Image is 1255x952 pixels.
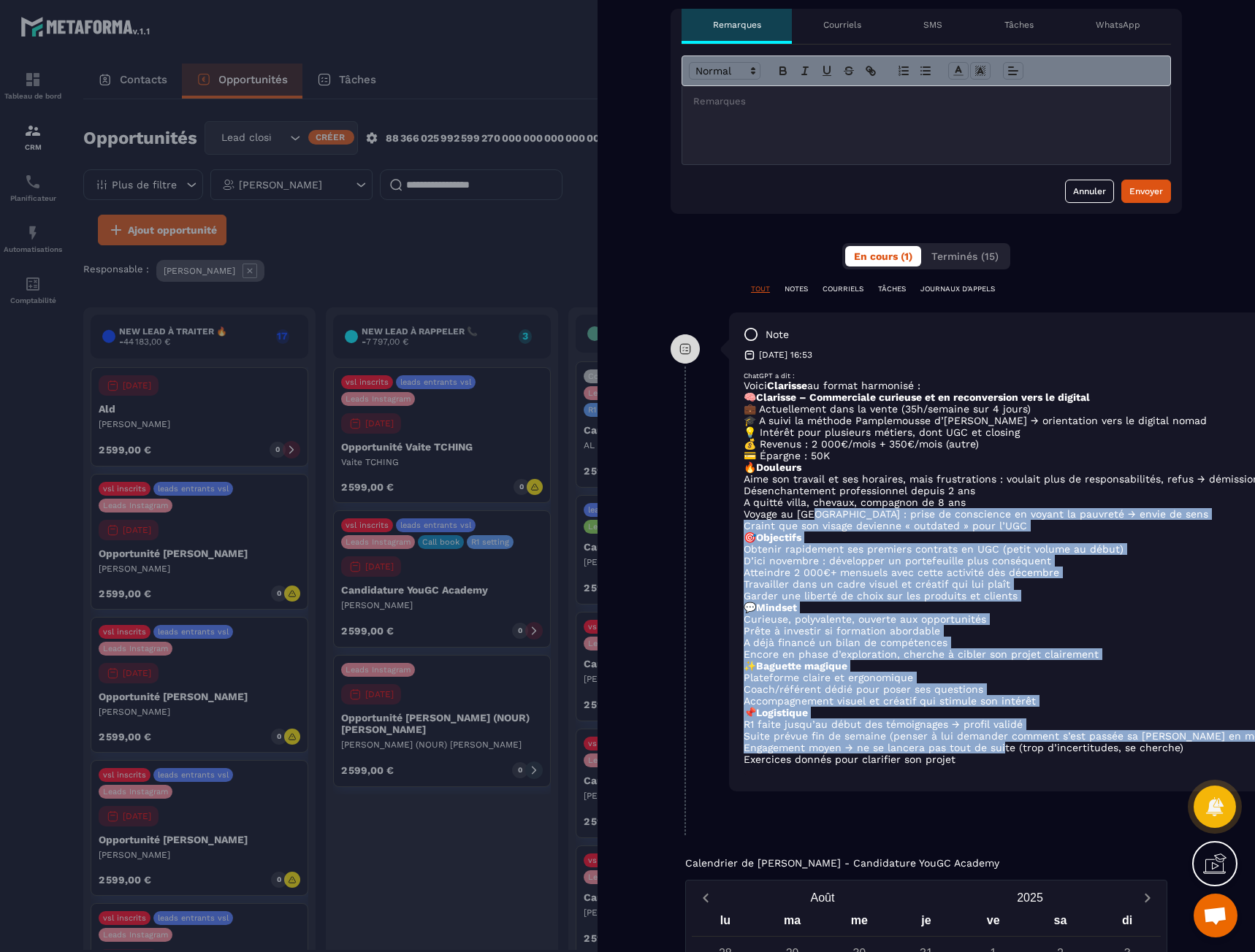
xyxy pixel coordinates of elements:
[1194,894,1237,937] a: Ouvrir le chat
[1134,888,1161,907] button: Next month
[920,284,995,294] p: JOURNAUX D'APPELS
[1027,910,1094,936] div: sa
[692,888,719,907] button: Previous month
[766,328,789,342] p: note
[845,246,921,266] button: En cours (1)
[823,284,863,294] p: COURRIELS
[685,857,999,869] p: Calendrier de [PERSON_NAME] - Candidature YouGC Academy
[1129,184,1163,199] div: Envoyer
[926,885,1134,910] button: Open years overlay
[854,250,912,262] span: En cours (1)
[759,910,826,936] div: ma
[751,284,770,294] p: TOUT
[923,246,1007,266] button: Terminés (15)
[756,660,847,672] strong: Baguette magique
[759,349,812,361] p: [DATE] 16:53
[893,910,960,936] div: je
[756,602,797,613] strong: Mindset
[931,250,999,262] span: Terminés (15)
[767,380,807,391] strong: Clarisse
[878,284,906,294] p: TÂCHES
[756,391,1090,403] strong: Clarisse – Commerciale curieuse et en reconversion vers le digital
[719,885,926,910] button: Open months overlay
[960,910,1027,936] div: ve
[756,461,801,473] strong: Douleurs
[825,910,893,936] div: me
[756,531,801,543] strong: Objectifs
[756,707,808,718] strong: Logistique
[692,910,759,936] div: lu
[1094,910,1161,936] div: di
[785,284,808,294] p: NOTES
[1121,180,1171,203] button: Envoyer
[1065,180,1114,203] button: Annuler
